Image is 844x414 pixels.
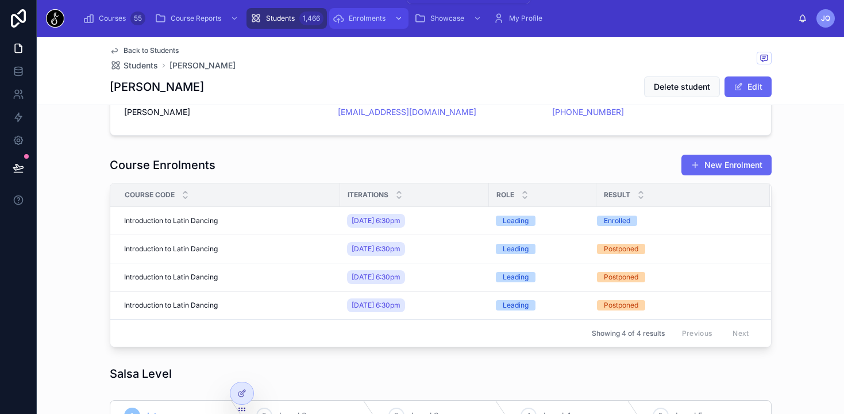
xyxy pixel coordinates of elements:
span: Students [124,60,158,71]
button: Delete student [644,76,720,97]
span: Enrolments [349,14,386,23]
span: Result [604,190,630,200]
a: Courses55 [79,8,149,29]
a: Course Reports [151,8,244,29]
img: App logo [46,9,64,28]
a: [DATE] 6:30pm [347,240,482,258]
span: Students [266,14,295,23]
a: [DATE] 6:30pm [347,212,482,230]
span: Course Reports [171,14,221,23]
h1: [PERSON_NAME] [110,79,204,95]
a: My Profile [490,8,550,29]
a: Introduction to Latin Dancing [124,301,333,310]
a: Back to Students [110,46,179,55]
div: Postponed [604,272,638,282]
h1: Course Enrolments [110,157,215,173]
span: Iterations [348,190,388,200]
a: [EMAIL_ADDRESS][DOMAIN_NAME] [338,106,476,118]
div: Leading [503,244,529,254]
a: Leading [496,272,589,282]
span: [PERSON_NAME] [124,106,329,118]
a: Postponed [597,244,756,254]
a: [PHONE_NUMBER] [552,106,624,118]
span: [DATE] 6:30pm [352,273,400,282]
h1: Salsa Level [110,366,172,382]
a: [DATE] 6:30pm [347,270,405,284]
a: Postponed [597,272,756,282]
span: [DATE] 6:30pm [352,244,400,254]
span: My Profile [509,14,542,23]
a: Leading [496,216,589,226]
span: Introduction to Latin Dancing [124,301,218,310]
a: Leading [496,244,589,254]
div: scrollable content [74,6,798,31]
span: Introduction to Latin Dancing [124,273,218,282]
a: Students [110,60,158,71]
span: Courses [99,14,126,23]
a: Enrolments [329,8,408,29]
a: [DATE] 6:30pm [347,242,405,256]
div: Postponed [604,244,638,254]
span: Showcase [430,14,464,23]
a: Leading [496,300,589,310]
span: Introduction to Latin Dancing [124,216,218,225]
span: Delete student [654,81,710,93]
a: Students1,466 [246,8,327,29]
div: Leading [503,272,529,282]
div: Leading [503,216,529,226]
a: [PERSON_NAME] [169,60,236,71]
div: Enrolled [604,216,630,226]
a: Showcase [411,8,487,29]
div: 1,466 [299,11,323,25]
div: 55 [130,11,145,25]
a: [DATE] 6:30pm [347,214,405,228]
a: [DATE] 6:30pm [347,268,482,286]
button: New Enrolment [681,155,772,175]
span: Showing 4 of 4 results [592,329,665,338]
a: [DATE] 6:30pm [347,298,405,312]
a: [DATE] 6:30pm [347,296,482,315]
div: Leading [503,300,529,310]
span: [DATE] 6:30pm [352,301,400,310]
span: JQ [821,14,830,23]
a: Introduction to Latin Dancing [124,216,333,225]
a: Enrolled [597,216,756,226]
span: Role [496,190,514,200]
a: Introduction to Latin Dancing [124,273,333,282]
a: Postponed [597,300,756,310]
span: Course Code [125,190,175,200]
div: Postponed [604,300,638,310]
span: Back to Students [124,46,179,55]
a: Introduction to Latin Dancing [124,244,333,254]
span: Introduction to Latin Dancing [124,244,218,254]
span: [DATE] 6:30pm [352,216,400,225]
button: Edit [724,76,772,97]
